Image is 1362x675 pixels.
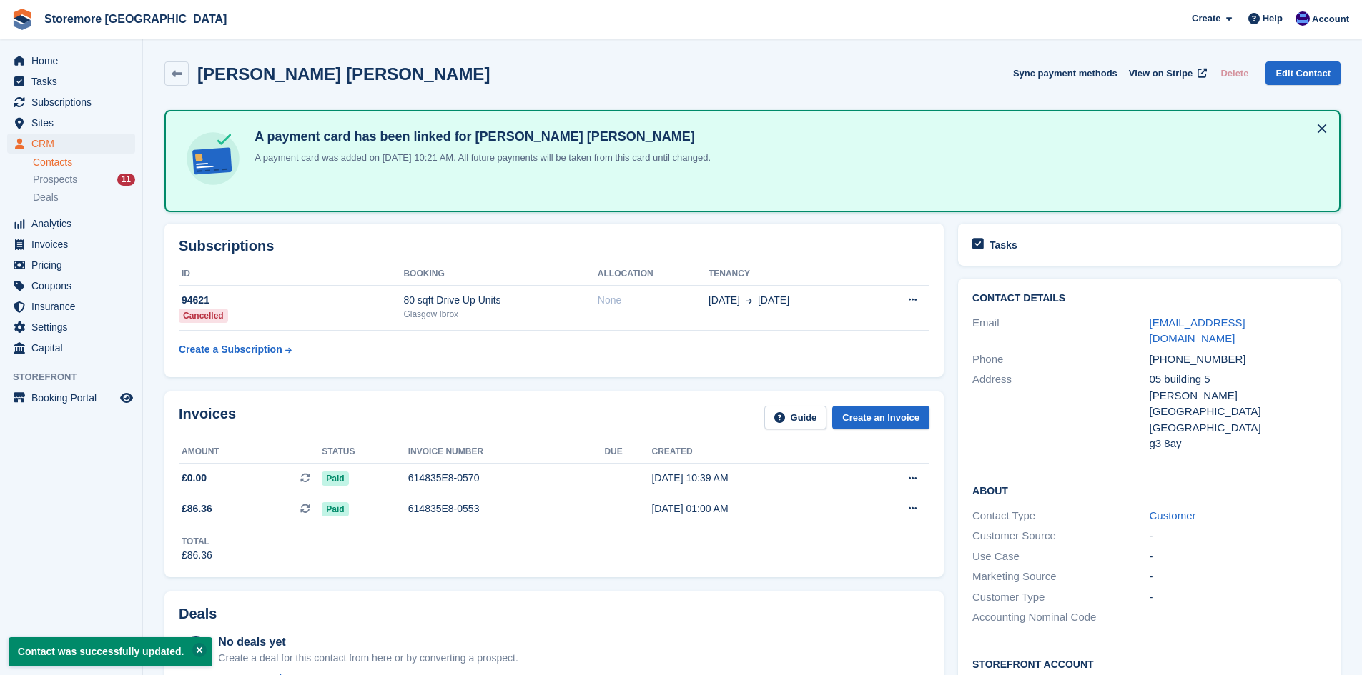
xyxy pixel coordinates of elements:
[31,255,117,275] span: Pricing
[408,501,605,516] div: 614835E8-0553
[39,7,232,31] a: Storemore [GEOGRAPHIC_DATA]
[179,406,236,429] h2: Invoices
[1013,61,1117,85] button: Sync payment methods
[1150,436,1326,452] div: g3 8ay
[972,589,1149,606] div: Customer Type
[249,151,711,165] p: A payment card was added on [DATE] 10:21 AM. All future payments will be taken from this card unt...
[651,471,851,486] div: [DATE] 10:39 AM
[7,71,135,91] a: menu
[604,441,651,464] th: Due
[33,191,59,204] span: Deals
[972,371,1149,452] div: Address
[1215,61,1254,85] button: Delete
[972,315,1149,347] div: Email
[9,637,212,666] p: Contact was successfully updated.
[972,351,1149,368] div: Phone
[31,338,117,358] span: Capital
[197,64,490,84] h2: [PERSON_NAME] [PERSON_NAME]
[179,293,403,308] div: 94621
[179,238,929,254] h2: Subscriptions
[832,406,929,429] a: Create an Invoice
[7,255,135,275] a: menu
[218,634,518,651] div: No deals yet
[598,263,709,286] th: Allocation
[179,336,292,363] a: Create a Subscription
[31,317,117,337] span: Settings
[1150,569,1326,585] div: -
[972,656,1326,671] h2: Storefront Account
[13,370,142,384] span: Storefront
[117,174,135,186] div: 11
[7,214,135,234] a: menu
[758,293,789,308] span: [DATE]
[31,234,117,254] span: Invoices
[764,406,827,429] a: Guide
[322,441,408,464] th: Status
[31,276,117,296] span: Coupons
[1150,509,1196,521] a: Customer
[1150,420,1326,436] div: [GEOGRAPHIC_DATA]
[1263,11,1283,26] span: Help
[7,113,135,133] a: menu
[7,134,135,154] a: menu
[179,309,228,323] div: Cancelled
[403,293,597,308] div: 80 sqft Drive Up Units
[183,129,243,189] img: card-linked-ebf98d0992dc2aeb22e95c0e3c79077019eb2392cfd83c6a337811c24bc77127.svg
[7,388,135,408] a: menu
[179,263,403,286] th: ID
[1150,316,1245,345] a: [EMAIL_ADDRESS][DOMAIN_NAME]
[972,609,1149,626] div: Accounting Nominal Code
[1192,11,1220,26] span: Create
[972,483,1326,497] h2: About
[31,51,117,71] span: Home
[182,548,212,563] div: £86.36
[972,528,1149,544] div: Customer Source
[972,293,1326,304] h2: Contact Details
[33,190,135,205] a: Deals
[651,441,851,464] th: Created
[31,134,117,154] span: CRM
[179,441,322,464] th: Amount
[11,9,33,30] img: stora-icon-8386f47178a22dfd0bd8f6a31ec36ba5ce8667c1dd55bd0f319d3a0aa187defe.svg
[31,214,117,234] span: Analytics
[7,296,135,316] a: menu
[1150,388,1326,420] div: [PERSON_NAME][GEOGRAPHIC_DATA]
[7,276,135,296] a: menu
[31,92,117,112] span: Subscriptions
[179,342,282,357] div: Create a Subscription
[31,71,117,91] span: Tasks
[179,606,217,622] h2: Deals
[1150,351,1326,368] div: [PHONE_NUMBER]
[990,239,1017,251] h2: Tasks
[408,471,605,486] div: 614835E8-0570
[709,293,740,308] span: [DATE]
[972,508,1149,524] div: Contact Type
[408,441,605,464] th: Invoice number
[1150,589,1326,606] div: -
[7,51,135,71] a: menu
[118,389,135,406] a: Preview store
[1312,12,1349,26] span: Account
[403,263,597,286] th: Booking
[1123,61,1210,85] a: View on Stripe
[1129,66,1193,81] span: View on Stripe
[7,317,135,337] a: menu
[218,651,518,666] div: Create a deal for this contact from here or by converting a prospect.
[322,471,348,486] span: Paid
[1265,61,1341,85] a: Edit Contact
[7,234,135,254] a: menu
[1296,11,1310,26] img: Angela
[31,388,117,408] span: Booking Portal
[1150,549,1326,565] div: -
[182,501,212,516] span: £86.36
[1150,371,1326,388] div: 05 building 5
[182,471,207,486] span: £0.00
[709,263,870,286] th: Tenancy
[651,501,851,516] div: [DATE] 01:00 AM
[972,549,1149,565] div: Use Case
[249,129,711,145] h4: A payment card has been linked for [PERSON_NAME] [PERSON_NAME]
[33,156,135,169] a: Contacts
[33,172,135,187] a: Prospects 11
[7,92,135,112] a: menu
[33,173,77,186] span: Prospects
